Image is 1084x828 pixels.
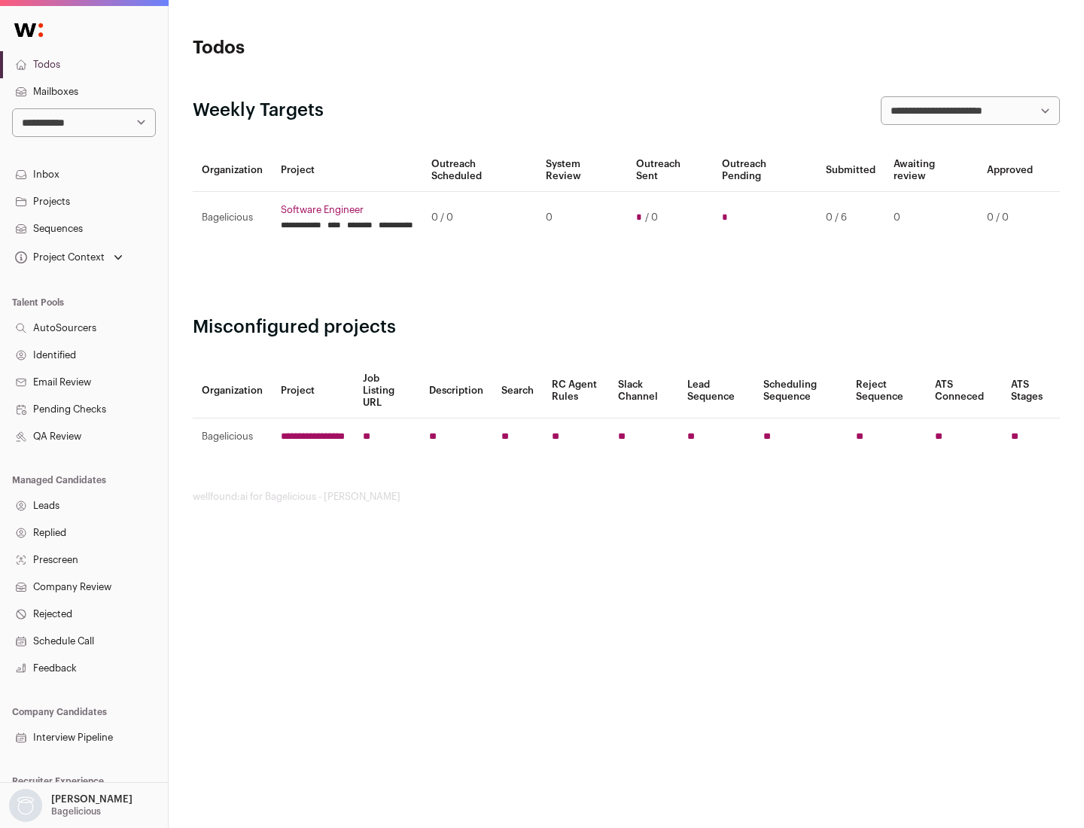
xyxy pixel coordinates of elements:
[492,364,543,419] th: Search
[193,149,272,192] th: Organization
[422,149,537,192] th: Outreach Scheduled
[885,192,978,244] td: 0
[537,149,626,192] th: System Review
[609,364,678,419] th: Slack Channel
[885,149,978,192] th: Awaiting review
[678,364,754,419] th: Lead Sequence
[193,364,272,419] th: Organization
[193,491,1060,503] footer: wellfound:ai for Bagelicious - [PERSON_NAME]
[627,149,714,192] th: Outreach Sent
[817,192,885,244] td: 0 / 6
[713,149,816,192] th: Outreach Pending
[817,149,885,192] th: Submitted
[193,192,272,244] td: Bagelicious
[926,364,1001,419] th: ATS Conneced
[978,149,1042,192] th: Approved
[272,149,422,192] th: Project
[354,364,420,419] th: Job Listing URL
[12,251,105,263] div: Project Context
[9,789,42,822] img: nopic.png
[272,364,354,419] th: Project
[193,315,1060,339] h2: Misconfigured projects
[1002,364,1060,419] th: ATS Stages
[12,247,126,268] button: Open dropdown
[51,793,132,805] p: [PERSON_NAME]
[193,36,482,60] h1: Todos
[193,99,324,123] h2: Weekly Targets
[51,805,101,817] p: Bagelicious
[6,15,51,45] img: Wellfound
[537,192,626,244] td: 0
[543,364,608,419] th: RC Agent Rules
[978,192,1042,244] td: 0 / 0
[420,364,492,419] th: Description
[645,212,658,224] span: / 0
[847,364,927,419] th: Reject Sequence
[281,204,413,216] a: Software Engineer
[754,364,847,419] th: Scheduling Sequence
[422,192,537,244] td: 0 / 0
[6,789,135,822] button: Open dropdown
[193,419,272,455] td: Bagelicious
